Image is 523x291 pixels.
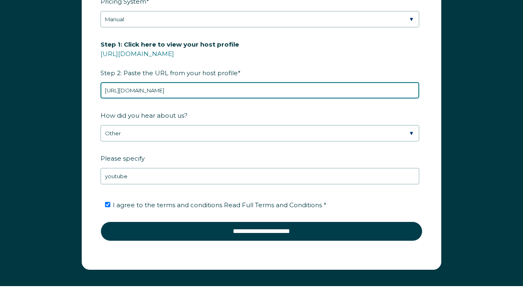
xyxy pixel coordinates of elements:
span: How did you hear about us? [101,109,188,122]
span: I agree to the terms and conditions [113,201,326,209]
span: Step 1: Click here to view your host profile [101,38,239,51]
input: airbnb.com/users/show/12345 [101,82,419,98]
a: [URL][DOMAIN_NAME] [101,50,174,58]
span: Read Full Terms and Conditions [224,201,322,209]
a: Read Full Terms and Conditions [222,201,324,209]
span: Step 2: Paste the URL from your host profile [101,38,239,79]
input: I agree to the terms and conditions Read Full Terms and Conditions * [105,202,110,207]
span: Please specify [101,152,145,165]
